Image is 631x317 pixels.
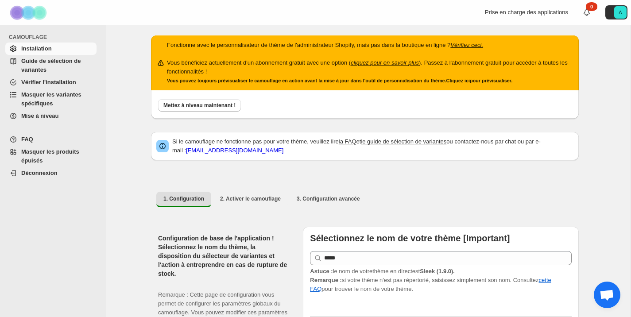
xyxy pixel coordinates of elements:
a: Déconnexion [5,167,97,179]
font: Configuration de base de l'application ! Sélectionnez le nom du thème, la disposition du sélecteu... [158,235,287,277]
button: Avatar avec les initiales A [605,5,627,19]
font: 2. Activer le camouflage [220,196,281,202]
font: thème en direct [372,268,412,274]
a: Vérifiez ceci. [450,42,483,48]
font: FAQ [21,136,33,143]
font: est [412,268,420,274]
font: Masquer les produits épuisés [21,148,79,164]
font: et [356,138,361,145]
font: Remarque : [310,277,342,283]
a: cliquez pour en savoir plus [351,59,419,66]
a: Ouvrir le chat [594,282,620,308]
a: la FAQ [339,138,356,145]
font: Déconnexion [21,170,58,176]
font: CAMOUFLAGE [9,34,47,40]
font: 3. Configuration avancée [297,196,360,202]
span: Avatar avec les initiales A [614,6,627,19]
button: Mettez à niveau maintenant ! [158,99,241,112]
a: [EMAIL_ADDRESS][DOMAIN_NAME] [186,147,283,154]
font: Mettez à niveau maintenant ! [163,102,236,108]
font: Vérifier l'installation [21,79,76,85]
font: si votre thème n'est pas répertorié, saisissez simplement son nom. Consultez [342,277,539,283]
font: Sélectionnez le nom de votre thème [Important] [310,233,510,243]
a: Installation [5,43,97,55]
font: pour trouver le nom de votre thème. [321,286,413,292]
a: Guide de sélection de variantes [5,55,97,76]
font: Prise en charge des applications [485,9,568,15]
font: Sleek [420,268,435,274]
font: Astuce : [310,268,333,274]
font: Vous bénéficiez actuellement d'un abonnement gratuit avec une option ( [167,59,351,66]
font: Installation [21,45,52,52]
font: (1.9.0). [437,268,455,274]
font: Masquer les variantes spécifiques [21,91,81,107]
text: A [619,10,622,15]
font: 1. Configuration [163,196,204,202]
a: Mise à niveau [5,110,97,122]
a: Cliquez ici [446,78,470,83]
font: 0 [590,4,593,9]
font: ). Passez à l'abonnement gratuit pour accéder à toutes les fonctionnalités ! [167,59,568,75]
a: Masquer les produits épuisés [5,146,97,167]
font: pour prévisualiser. [470,78,512,83]
font: Guide de sélection de variantes [21,58,81,73]
a: Vérifier l'installation [5,76,97,89]
font: Si le camouflage ne fonctionne pas pour votre thème, veuillez lire [172,138,339,145]
a: FAQ [5,133,97,146]
a: le guide de sélection de variantes [361,138,446,145]
font: le nom de votre [333,268,373,274]
font: Vous pouvez toujours prévisualiser le camouflage en action avant la mise à jour dans l'outil de p... [167,78,446,83]
img: Camouflage [7,0,51,25]
font: Mise à niveau [21,112,59,119]
font: Fonctionne avec le personnalisateur de thème de l'administrateur Shopify, mais pas dans la boutiq... [167,42,450,48]
a: 0 [582,8,591,17]
a: Masquer les variantes spécifiques [5,89,97,110]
